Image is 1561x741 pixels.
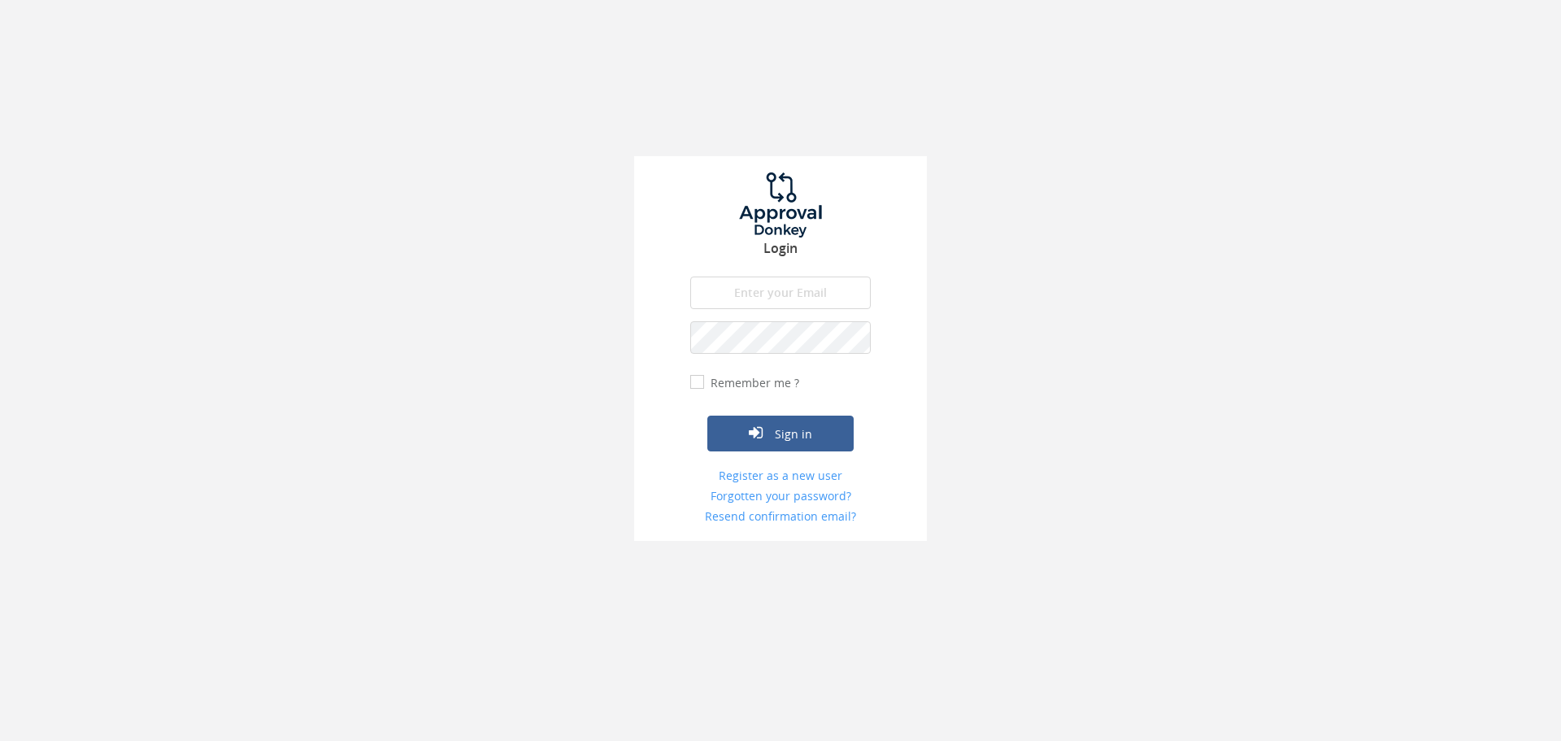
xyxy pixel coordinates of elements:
a: Register as a new user [690,468,871,484]
img: logo.png [720,172,841,238]
input: Enter your Email [690,277,871,309]
h3: Login [634,242,927,256]
button: Sign in [707,416,854,451]
a: Forgotten your password? [690,488,871,504]
label: Remember me ? [707,375,799,391]
a: Resend confirmation email? [690,508,871,525]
